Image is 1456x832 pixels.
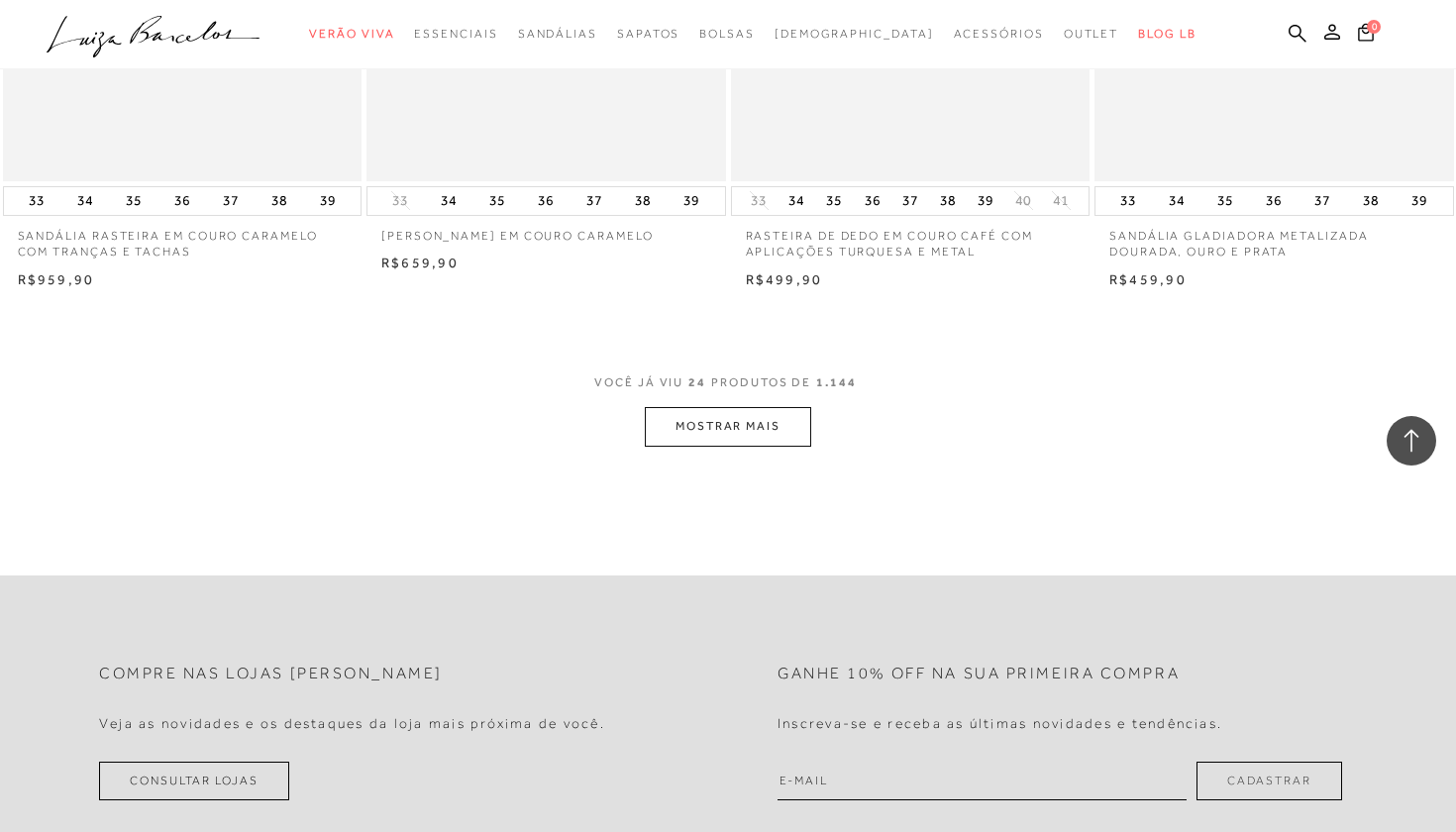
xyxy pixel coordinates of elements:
button: 35 [820,187,848,215]
span: Bolsas [699,27,755,41]
span: 24 [688,375,706,389]
span: R$959,90 [18,271,95,287]
a: noSubCategoriesText [518,16,597,52]
button: 39 [314,187,342,215]
button: 37 [580,187,608,215]
a: noSubCategoriesText [699,16,755,52]
span: VOCÊ JÁ VIU PRODUTOS DE [594,375,862,389]
a: SANDÁLIA GLADIADORA METALIZADA DOURADA, OURO E PRATA [1094,216,1454,261]
button: 33 [386,191,414,210]
span: R$459,90 [1109,271,1187,287]
button: 36 [532,187,560,215]
span: R$659,90 [381,255,459,270]
button: 40 [1009,191,1037,210]
button: 38 [1357,187,1385,215]
button: 34 [71,187,99,215]
h2: Compre nas lojas [PERSON_NAME] [99,665,443,683]
span: Acessórios [954,27,1044,41]
button: 33 [23,187,51,215]
span: Sandálias [518,27,597,41]
h4: Veja as novidades e os destaques da loja mais próxima de você. [99,715,605,732]
span: 0 [1367,20,1381,34]
button: 33 [745,191,773,210]
button: 39 [677,187,705,215]
a: BLOG LB [1138,16,1196,52]
a: Consultar Lojas [99,762,289,800]
a: noSubCategoriesText [775,16,934,52]
button: 34 [782,187,810,215]
span: 1.144 [816,375,857,389]
button: 38 [265,187,293,215]
h2: Ganhe 10% off na sua primeira compra [778,665,1180,683]
button: 39 [972,187,999,215]
span: [DEMOGRAPHIC_DATA] [775,27,934,41]
span: Sapatos [617,27,679,41]
button: 36 [1260,187,1288,215]
button: 35 [483,187,511,215]
button: 34 [435,187,463,215]
span: Verão Viva [309,27,394,41]
button: 38 [629,187,657,215]
a: noSubCategoriesText [1064,16,1119,52]
button: 37 [896,187,924,215]
input: E-mail [778,762,1187,800]
a: RASTEIRA DE DEDO EM COURO CAFÉ COM APLICAÇÕES TURQUESA E METAL [731,216,1091,261]
button: Cadastrar [1196,762,1342,800]
button: 34 [1163,187,1191,215]
button: 41 [1047,191,1075,210]
a: noSubCategoriesText [414,16,497,52]
button: 39 [1405,187,1433,215]
a: noSubCategoriesText [617,16,679,52]
button: 33 [1114,187,1142,215]
h4: Inscreva-se e receba as últimas novidades e tendências. [778,715,1222,732]
button: 36 [168,187,196,215]
a: SANDÁLIA RASTEIRA EM COURO CARAMELO COM TRANÇAS E TACHAS [3,216,363,261]
button: 36 [859,187,886,215]
button: 0 [1352,22,1380,49]
span: BLOG LB [1138,27,1196,41]
button: MOSTRAR MAIS [645,407,811,446]
a: noSubCategoriesText [309,16,394,52]
span: R$499,90 [746,271,823,287]
a: [PERSON_NAME] EM COURO CARAMELO [366,216,726,245]
button: 38 [934,187,962,215]
a: noSubCategoriesText [954,16,1044,52]
button: 37 [217,187,245,215]
span: Essenciais [414,27,497,41]
span: Outlet [1064,27,1119,41]
button: 37 [1308,187,1336,215]
button: 35 [120,187,148,215]
button: 35 [1211,187,1239,215]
